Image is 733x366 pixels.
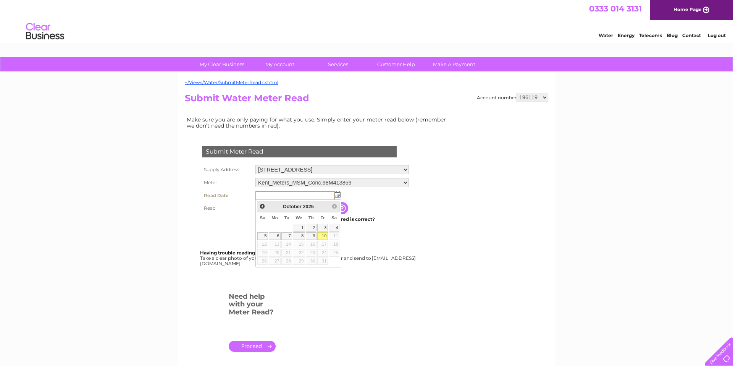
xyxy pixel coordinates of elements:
[284,215,289,220] span: Tuesday
[307,57,370,71] a: Services
[200,189,253,202] th: Read Date
[331,215,337,220] span: Saturday
[200,163,253,176] th: Supply Address
[639,32,662,38] a: Telecoms
[293,224,305,232] a: 1
[293,232,305,240] a: 8
[200,250,417,266] div: Take a clear photo of your readings, tell us which supply it's for and send to [EMAIL_ADDRESS][DO...
[185,79,278,85] a: ~/Views/Water/SubmitMeterRead.cshtml
[599,32,613,38] a: Water
[26,20,65,43] img: logo.png
[589,4,642,13] a: 0333 014 3131
[281,232,292,240] a: 7
[667,32,678,38] a: Blog
[249,57,312,71] a: My Account
[423,57,486,71] a: Make A Payment
[202,146,397,157] div: Submit Meter Read
[295,215,302,220] span: Wednesday
[708,32,726,38] a: Log out
[682,32,701,38] a: Contact
[303,204,313,209] span: 2025
[200,176,253,189] th: Meter
[283,204,302,209] span: October
[257,232,268,240] a: 5
[229,291,276,320] h3: Need help with your Meter Read?
[260,215,265,220] span: Sunday
[258,202,267,211] a: Prev
[229,341,276,352] a: .
[365,57,428,71] a: Customer Help
[306,232,316,240] a: 9
[618,32,635,38] a: Energy
[200,202,253,214] th: Read
[187,4,547,37] div: Clear Business is a trading name of Verastar Limited (registered in [GEOGRAPHIC_DATA] No. 3667643...
[477,93,548,102] div: Account number
[336,202,350,214] input: Information
[308,215,314,220] span: Thursday
[317,224,328,232] a: 3
[317,232,328,240] a: 10
[271,215,278,220] span: Monday
[306,224,316,232] a: 2
[329,224,339,232] a: 4
[269,232,281,240] a: 6
[185,115,452,131] td: Make sure you are only paying for what you use. Simply enter your meter read below (remember we d...
[185,93,548,107] h2: Submit Water Meter Read
[259,203,265,209] span: Prev
[191,57,253,71] a: My Clear Business
[335,191,341,198] img: ...
[253,214,411,224] td: Are you sure the read you have entered is correct?
[200,250,286,256] b: Having trouble reading your meter?
[320,215,325,220] span: Friday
